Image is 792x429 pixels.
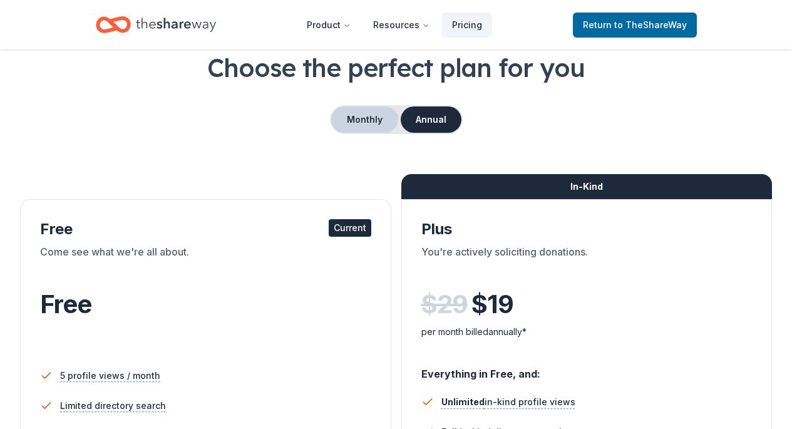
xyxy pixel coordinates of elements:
div: Come see what we're all about. [40,244,371,279]
span: Return [583,18,687,33]
div: In-Kind [401,174,773,199]
span: in-kind profile views [441,396,575,407]
button: Resources [363,13,440,38]
a: Pricing [442,13,492,38]
div: Everything in Free, and: [421,356,753,382]
span: $ 19 [471,287,513,322]
span: to TheShareWay [614,19,687,30]
div: Free [40,219,371,239]
span: Unlimited [441,396,485,407]
button: Annual [401,106,461,133]
span: Limited directory search [60,398,166,413]
span: 5 profile views / month [60,368,160,383]
span: Free [40,289,91,319]
div: per month billed annually* [421,324,753,339]
nav: Main [297,10,492,39]
a: Returnto TheShareWay [573,13,697,38]
a: Home [96,10,216,39]
div: You're actively soliciting donations. [421,244,753,279]
button: Monthly [331,106,398,133]
button: Product [297,13,361,38]
div: Current [329,219,371,237]
h1: Choose the perfect plan for you [20,50,772,85]
div: Plus [421,219,753,239]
